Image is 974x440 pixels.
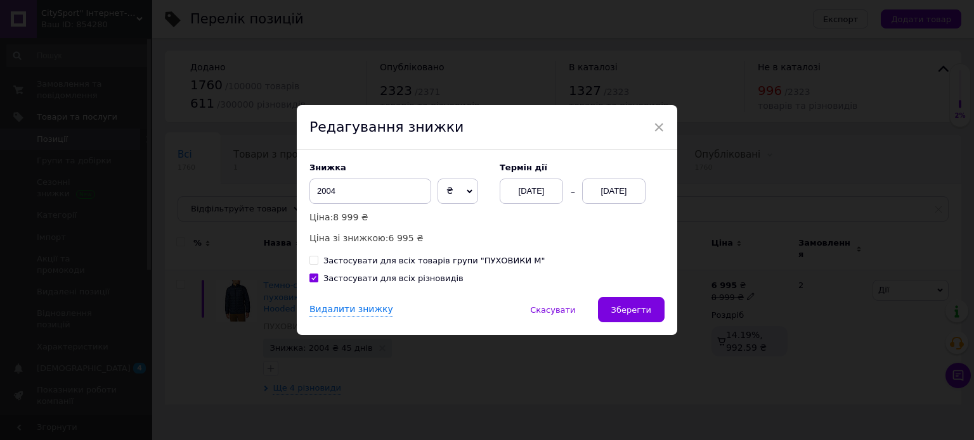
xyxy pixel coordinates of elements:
[653,116,665,138] span: ×
[309,303,393,317] div: Видалити знижку
[500,179,563,204] div: [DATE]
[517,297,588,322] button: Скасувати
[309,119,464,135] span: Редагування знижки
[582,179,646,204] div: [DATE]
[611,305,651,315] span: Зберегти
[389,233,424,243] span: 6 995 ₴
[309,179,431,204] input: 0
[309,210,487,224] p: Ціна:
[323,255,545,267] div: Застосувати для всіх товарів групи "ПУХОВИКИ M"
[323,273,464,284] div: Застосувати для всіх різновидів
[500,163,665,172] label: Термін дії
[333,212,368,222] span: 8 999 ₴
[598,297,665,322] button: Зберегти
[446,185,453,196] span: ₴
[309,163,346,172] span: Знижка
[309,231,487,245] p: Ціна зі знижкою:
[530,305,575,315] span: Скасувати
